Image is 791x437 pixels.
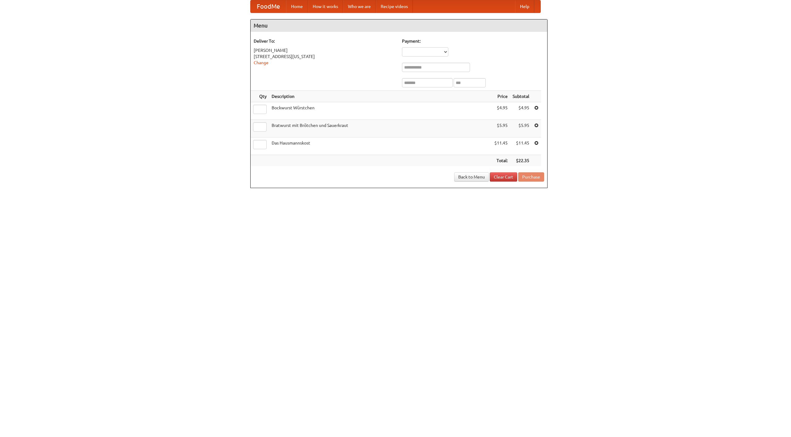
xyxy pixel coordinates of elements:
[254,47,396,53] div: [PERSON_NAME]
[510,120,532,137] td: $5.95
[402,38,544,44] h5: Payment:
[269,91,492,102] th: Description
[492,137,510,155] td: $11.45
[251,0,286,13] a: FoodMe
[510,155,532,166] th: $22.35
[269,120,492,137] td: Bratwurst mit Brötchen und Sauerkraut
[376,0,413,13] a: Recipe videos
[251,91,269,102] th: Qty
[510,137,532,155] td: $11.45
[286,0,308,13] a: Home
[492,91,510,102] th: Price
[251,19,547,32] h4: Menu
[308,0,343,13] a: How it works
[510,102,532,120] td: $4.95
[515,0,534,13] a: Help
[254,60,269,65] a: Change
[490,172,517,182] a: Clear Cart
[254,38,396,44] h5: Deliver To:
[492,102,510,120] td: $4.95
[254,53,396,60] div: [STREET_ADDRESS][US_STATE]
[492,120,510,137] td: $5.95
[269,137,492,155] td: Das Hausmannskost
[492,155,510,166] th: Total:
[269,102,492,120] td: Bockwurst Würstchen
[454,172,489,182] a: Back to Menu
[343,0,376,13] a: Who we are
[518,172,544,182] button: Purchase
[510,91,532,102] th: Subtotal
